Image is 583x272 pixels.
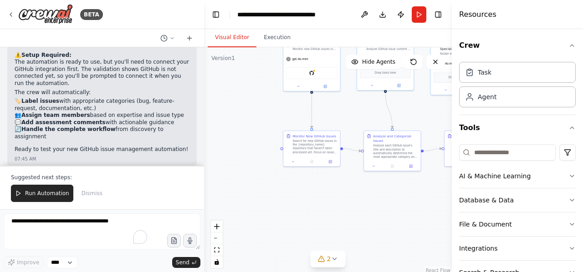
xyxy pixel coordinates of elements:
[21,98,59,104] strong: Label issues
[15,52,189,59] h2: ⚠️
[309,94,314,128] g: Edge from ba9c4fea-b421-41be-94d8-52cb2f023470 to 4e106196-7446-42bd-8d49-996160c67ea2
[15,119,189,126] li: 💬 with actionable guidance
[211,55,235,62] div: Version 1
[211,221,223,268] div: React Flow controls
[15,98,189,112] li: 🏷️ with appropriate categories (bug, feature-request, documentation, etc.)
[183,234,197,247] button: Click to speak your automation idea
[346,55,401,69] button: Hide Agents
[21,112,90,118] strong: Assign team members
[459,188,576,212] button: Database & Data
[172,257,200,268] button: Send
[4,213,200,250] textarea: To enrich screen reader interactions, please activate Accessibility in Grammarly extension settings
[362,58,395,65] span: Hide Agents
[459,58,576,115] div: Crew
[15,146,189,153] p: Ready to test your new GitHub issue management automation!
[17,259,39,266] span: Improve
[302,159,322,164] button: No output available
[11,174,193,181] p: Suggested next steps:
[211,256,223,268] button: toggle interactivity
[322,159,338,164] button: Open in side panel
[403,163,419,169] button: Open in side panel
[311,251,346,267] button: 2
[459,237,576,260] button: Integrations
[176,259,189,266] span: Send
[208,28,256,47] button: Visual Editor
[459,164,576,188] button: AI & Machine Learning
[283,39,340,91] div: Monitor new GitHub issues in the {repository_name} repository and retrieve their details for proc...
[432,8,445,21] button: Hide right sidebar
[21,52,72,58] strong: Setup Required:
[283,131,340,166] div: Monitor New GitHub IssuesSearch for new GitHub issues in the {repository_name} repository that ha...
[256,28,298,47] button: Execution
[15,156,36,162] div: 07:45 AM
[459,171,531,181] div: AI & Machine Learning
[211,232,223,244] button: zoom out
[440,42,485,51] div: Team Assignment Specialist
[309,71,314,76] img: GitHub
[82,190,102,197] span: Dismiss
[459,244,497,253] div: Integrations
[424,146,441,153] g: Edge from fb892b29-c57e-4276-94be-07de5216babd to 9af6fb85-2d2c-4488-b3b5-560d0ecf73d1
[478,68,491,77] div: Task
[15,59,189,87] p: The automation is ready to use, but you'll need to connect your GitHub integration first. The val...
[459,212,576,236] button: File & Document
[11,185,73,202] button: Run Automation
[211,221,223,232] button: zoom in
[373,134,418,143] div: Analyze and Categorize Issues
[157,33,179,44] button: Switch to previous chat
[4,257,43,268] button: Improve
[312,84,338,89] button: Open in side panel
[292,139,337,154] div: Search for new GitHub issues in the {repository_name} repository that haven't been processed yet....
[383,163,402,169] button: No output available
[375,71,396,75] span: Drop tools here
[77,185,107,202] button: Dismiss
[211,244,223,256] button: fit view
[327,254,331,263] span: 2
[237,10,340,19] nav: breadcrumb
[459,9,496,20] h4: Resources
[210,8,222,21] button: Hide left sidebar
[292,57,308,61] span: gpt-4o-mini
[440,52,485,55] div: Assign appropriate team members to GitHub issues based on their expertise, issue type, and curren...
[373,144,418,158] div: Analyze each GitHub issue's title and description to automatically determine the most appropriate...
[21,126,116,132] strong: Handle the complete workflow
[167,234,181,247] button: Upload files
[182,33,197,44] button: Start a new chat
[18,4,73,25] img: Logo
[15,126,189,140] li: 🔄 from discovery to assignment
[15,112,189,119] li: 👥 based on expertise and issue type
[21,119,105,126] strong: Add assessment comments
[459,196,514,205] div: Database & Data
[292,134,336,138] div: Monitor New GitHub Issues
[459,220,512,229] div: File & Document
[430,39,488,95] div: Team Assignment SpecialistAssign appropriate team members to GitHub issues based on their experti...
[80,9,103,20] div: BETA
[15,89,189,96] p: The crew will automatically:
[25,190,69,197] span: Run Automation
[459,33,576,58] button: Crew
[478,92,496,101] div: Agent
[357,39,414,91] div: Analyze GitHub issue content to automatically categorize and label issues based on their content ...
[363,131,421,171] div: Analyze and Categorize IssuesAnalyze each GitHub issue's title and description to automatically d...
[386,83,412,88] button: Open in side panel
[292,47,337,51] div: Monitor new GitHub issues in the {repository_name} repository and retrieve their details for proc...
[440,62,455,65] span: gpt-4o-mini
[383,93,394,128] g: Edge from 71161a6b-8549-4931-87b2-7051be14b0c2 to fb892b29-c57e-4276-94be-07de5216babd
[366,47,411,51] div: Analyze GitHub issue content to automatically categorize and label issues based on their content ...
[343,146,361,153] g: Edge from 4e106196-7446-42bd-8d49-996160c67ea2 to fb892b29-c57e-4276-94be-07de5216babd
[459,115,576,141] button: Tools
